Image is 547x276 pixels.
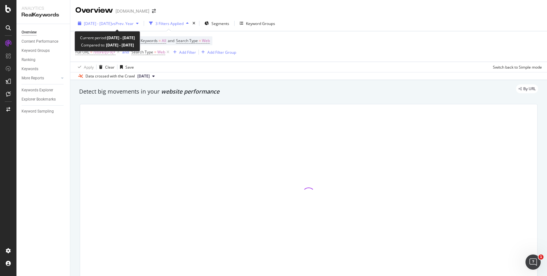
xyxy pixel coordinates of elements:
div: Data crossed with the Crawl [85,73,135,79]
button: Apply [75,62,94,72]
span: = [199,38,201,43]
div: 3 Filters Applied [155,21,184,26]
div: Analytics [22,5,65,11]
span: Segments [211,21,229,26]
a: Content Performance [22,38,66,45]
button: [DATE] - [DATE]vsPrev. Year [75,18,141,28]
div: Keywords [22,66,38,72]
span: Web [157,48,165,57]
span: vs Prev. Year [112,21,134,26]
button: Save [117,62,134,72]
div: Add Filter Group [207,50,236,55]
div: Content Performance [22,38,58,45]
iframe: Intercom live chat [525,255,541,270]
a: Keyword Sampling [22,108,66,115]
button: 3 Filters Applied [147,18,191,28]
b: [DATE] - [DATE] [105,42,134,48]
span: [DATE] - [DATE] [84,21,112,26]
a: Keywords Explorer [22,87,66,94]
div: Add Filter [179,50,196,55]
span: = [90,49,92,55]
b: [DATE] - [DATE] [107,35,135,40]
div: Apply [84,64,94,70]
button: Keyword Groups [237,18,278,28]
span: Full URL [75,49,89,55]
span: and [168,38,174,43]
span: Search Type [176,38,198,43]
span: 1 [538,255,544,260]
button: Clear [97,62,115,72]
button: Add Filter Group [199,48,236,56]
a: Keyword Groups [22,47,66,54]
div: Switch back to Simple mode [493,64,542,70]
span: All [162,36,166,45]
span: Search Type [131,49,153,55]
div: Current period: [80,34,135,41]
div: Keyword Sampling [22,108,54,115]
div: [DOMAIN_NAME] [116,8,149,14]
div: Ranking [22,57,35,63]
a: More Reports [22,75,59,82]
span: 2025 Aug. 25th [137,73,150,79]
div: Save [125,64,134,70]
div: Keyword Groups [246,21,275,26]
div: times [191,20,197,27]
a: Keywords [22,66,66,72]
div: Clear [105,64,115,70]
div: Explorer Bookmarks [22,96,56,103]
span: /store/[0-9]+ [93,48,116,57]
div: legacy label [516,84,538,93]
button: Switch back to Simple mode [490,62,542,72]
a: Overview [22,29,66,36]
div: RealKeywords [22,11,65,19]
div: More Reports [22,75,44,82]
span: By URL [523,87,536,91]
div: Keywords Explorer [22,87,53,94]
div: Keyword Groups [22,47,50,54]
button: Add Filter [171,48,196,56]
span: Keywords [141,38,158,43]
span: Web [202,36,210,45]
button: Segments [202,18,232,28]
button: and [122,49,129,55]
div: Overview [75,5,113,16]
div: arrow-right-arrow-left [152,9,156,13]
div: Overview [22,29,37,36]
span: = [154,49,156,55]
a: Ranking [22,57,66,63]
a: Explorer Bookmarks [22,96,66,103]
span: = [159,38,161,43]
div: Compared to: [81,41,134,49]
button: [DATE] [135,72,157,80]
